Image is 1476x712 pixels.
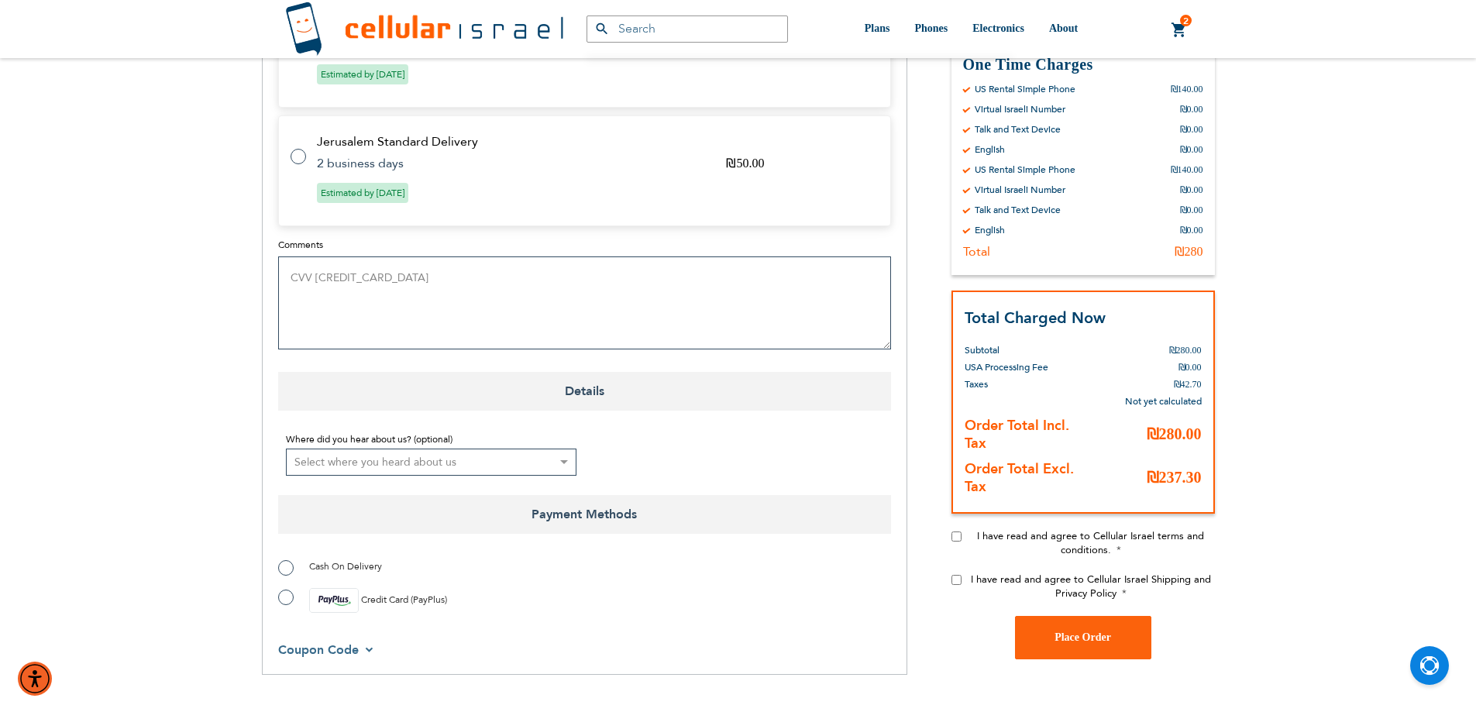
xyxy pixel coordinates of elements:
[965,361,1048,373] span: USA Processing Fee
[975,103,1065,115] div: Virtual Israeli Number
[361,593,447,606] span: Credit Card (PayPlus)
[278,238,891,252] label: Comments
[1180,224,1203,236] div: ₪0.00
[914,22,948,34] span: Phones
[317,183,408,203] span: Estimated by [DATE]
[975,204,1061,216] div: Talk and Text Device
[972,22,1024,34] span: Electronics
[285,2,563,57] img: Cellular Israel Logo
[278,641,359,659] span: Coupon Code
[1015,616,1151,659] button: Place Order
[1147,469,1202,486] span: ₪237.30
[1183,15,1189,27] span: 2
[317,157,707,170] td: 2 business days
[1175,244,1203,260] div: ₪280
[865,22,890,34] span: Plans
[975,143,1005,156] div: English
[587,15,788,43] input: Search
[1180,123,1203,136] div: ₪0.00
[971,573,1211,600] span: I have read and agree to Cellular Israel Shipping and Privacy Policy
[1171,21,1188,40] a: 2
[975,163,1075,176] div: US Rental Simple Phone
[309,560,382,573] span: Cash On Delivery
[1055,631,1111,643] span: Place Order
[278,372,891,411] span: Details
[309,588,359,613] img: payplus.svg
[963,54,1203,75] h3: One Time Charges
[286,433,452,445] span: Where did you hear about us? (optional)
[1171,83,1203,95] div: ₪140.00
[1169,345,1202,356] span: ₪280.00
[975,83,1075,95] div: US Rental Simple Phone
[975,123,1061,136] div: Talk and Text Device
[1178,362,1202,373] span: ₪0.00
[1125,395,1202,408] span: Not yet calculated
[975,224,1005,236] div: English
[965,330,1085,359] th: Subtotal
[1049,22,1078,34] span: About
[963,244,990,260] div: Total
[965,459,1074,497] strong: Order Total Excl. Tax
[317,135,872,149] td: Jerusalem Standard Delivery
[1180,143,1203,156] div: ₪0.00
[1180,204,1203,216] div: ₪0.00
[977,529,1204,557] span: I have read and agree to Cellular Israel terms and conditions.
[18,662,52,696] div: Accessibility Menu
[965,376,1085,393] th: Taxes
[278,495,891,534] span: Payment Methods
[975,184,1065,196] div: Virtual Israeli Number
[965,416,1069,453] strong: Order Total Incl. Tax
[726,157,764,170] span: ₪50.00
[965,308,1106,328] strong: Total Charged Now
[1147,425,1202,442] span: ₪280.00
[1180,184,1203,196] div: ₪0.00
[1180,103,1203,115] div: ₪0.00
[1174,379,1202,390] span: ₪42.70
[1171,163,1203,176] div: ₪140.00
[317,64,408,84] span: Estimated by [DATE]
